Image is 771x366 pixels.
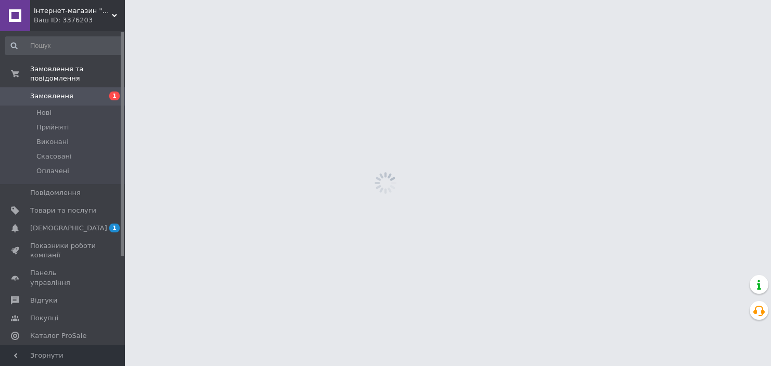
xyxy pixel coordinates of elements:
span: Оплачені [36,166,69,176]
span: Виконані [36,137,69,147]
span: Покупці [30,313,58,323]
div: Ваш ID: 3376203 [34,16,125,25]
span: Нові [36,108,52,117]
span: Каталог ProSale [30,331,86,341]
span: 1 [109,91,120,100]
span: Скасовані [36,152,72,161]
span: Замовлення [30,91,73,101]
span: Інтернет-магазин "Multi Brand" [34,6,112,16]
span: Повідомлення [30,188,81,198]
span: Панель управління [30,268,96,287]
span: Замовлення та повідомлення [30,64,125,83]
span: Прийняті [36,123,69,132]
span: 1 [109,224,120,232]
span: Відгуки [30,296,57,305]
span: Товари та послуги [30,206,96,215]
input: Пошук [5,36,123,55]
span: Показники роботи компанії [30,241,96,260]
span: [DEMOGRAPHIC_DATA] [30,224,107,233]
